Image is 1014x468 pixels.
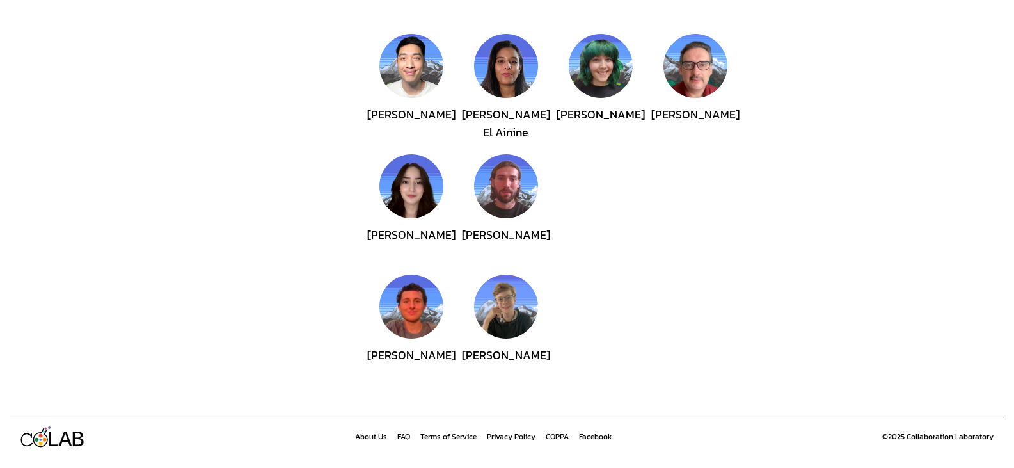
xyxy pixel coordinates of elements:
img: Kassie Vanlandingham [569,34,633,98]
img: Alex Ho [379,34,443,98]
div: [PERSON_NAME] [557,106,645,144]
a: Terms of Service [420,432,477,442]
div: A [58,427,72,454]
img: Hanae Assarikhi [379,154,443,218]
div: L [46,427,59,454]
button: Keegan[PERSON_NAME] [474,275,538,385]
div: [PERSON_NAME] [462,226,550,264]
button: James Morrissey[PERSON_NAME] [474,154,538,264]
div: [PERSON_NAME] [462,346,550,385]
button: Sara Ahmar El Ainine[PERSON_NAME] El Ainine [474,34,538,144]
button: Jeff Naqvi[PERSON_NAME] [663,34,727,144]
img: Hudson [379,275,443,339]
div: [PERSON_NAME] [651,106,740,144]
a: Privacy Policy [487,432,535,442]
a: Facebook [579,432,612,442]
div: [PERSON_NAME] [367,106,456,144]
img: Keegan [474,275,538,339]
div: [PERSON_NAME] [367,346,456,385]
a: LAB [20,426,84,448]
a: FAQ [397,432,410,442]
button: Hanae Assarikhi[PERSON_NAME] [379,154,443,264]
a: COPPA [546,432,569,442]
img: Jeff Naqvi [663,34,727,98]
button: Hudson[PERSON_NAME] [379,275,443,385]
div: B [71,427,84,454]
img: James Morrissey [474,154,538,218]
div: [PERSON_NAME] [367,226,456,264]
a: About Us [355,432,387,442]
button: Kassie Vanlandingham[PERSON_NAME] [569,34,633,144]
button: Alex Ho[PERSON_NAME] [379,34,443,144]
div: ©2025 Collaboration Laboratory [882,432,994,442]
div: [PERSON_NAME] El Ainine [462,106,550,144]
img: Sara Ahmar El Ainine [474,34,538,98]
